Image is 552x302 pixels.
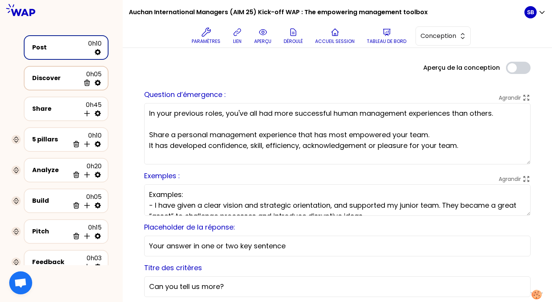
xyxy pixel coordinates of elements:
[69,131,102,148] div: 0h10
[499,175,521,183] p: Agrandir
[423,63,500,72] label: Aperçu de la conception
[312,25,358,48] button: Accueil session
[367,38,406,44] p: Tableau de bord
[32,43,88,52] div: Post
[69,192,102,209] div: 0h05
[80,254,102,271] div: 0h03
[364,25,409,48] button: Tableau de bord
[32,104,80,113] div: Share
[32,166,69,175] div: Analyze
[281,25,306,48] button: Déroulé
[284,38,303,44] p: Déroulé
[32,196,69,205] div: Build
[144,103,531,164] textarea: In your previous roles, you've all had more successful human management experiences than others. ...
[499,94,521,102] p: Agrandir
[527,8,534,16] p: SB
[421,31,455,41] span: Conception
[69,223,102,240] div: 0h15
[144,222,235,232] label: Placeholder de la réponse:
[230,25,245,48] button: lien
[315,38,355,44] p: Accueil session
[251,25,274,48] button: aperçu
[144,263,202,272] label: Titre des critères
[144,184,531,216] textarea: Examples: - I have given a clear vision and strategic orientation, and supported my junior team. ...
[88,39,102,56] div: 0h10
[144,90,226,99] label: Question d’émergence :
[254,38,271,44] p: aperçu
[192,38,220,44] p: Paramètres
[80,100,102,117] div: 0h45
[69,162,102,179] div: 0h20
[80,70,102,87] div: 0h05
[9,271,32,294] a: Open chat
[32,227,69,236] div: Pitch
[524,6,546,18] button: SB
[144,171,180,181] label: Exemples :
[32,74,80,83] div: Discover
[233,38,242,44] p: lien
[32,135,69,144] div: 5 pillars
[32,258,80,267] div: Feedback
[189,25,223,48] button: Paramètres
[416,26,471,46] button: Conception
